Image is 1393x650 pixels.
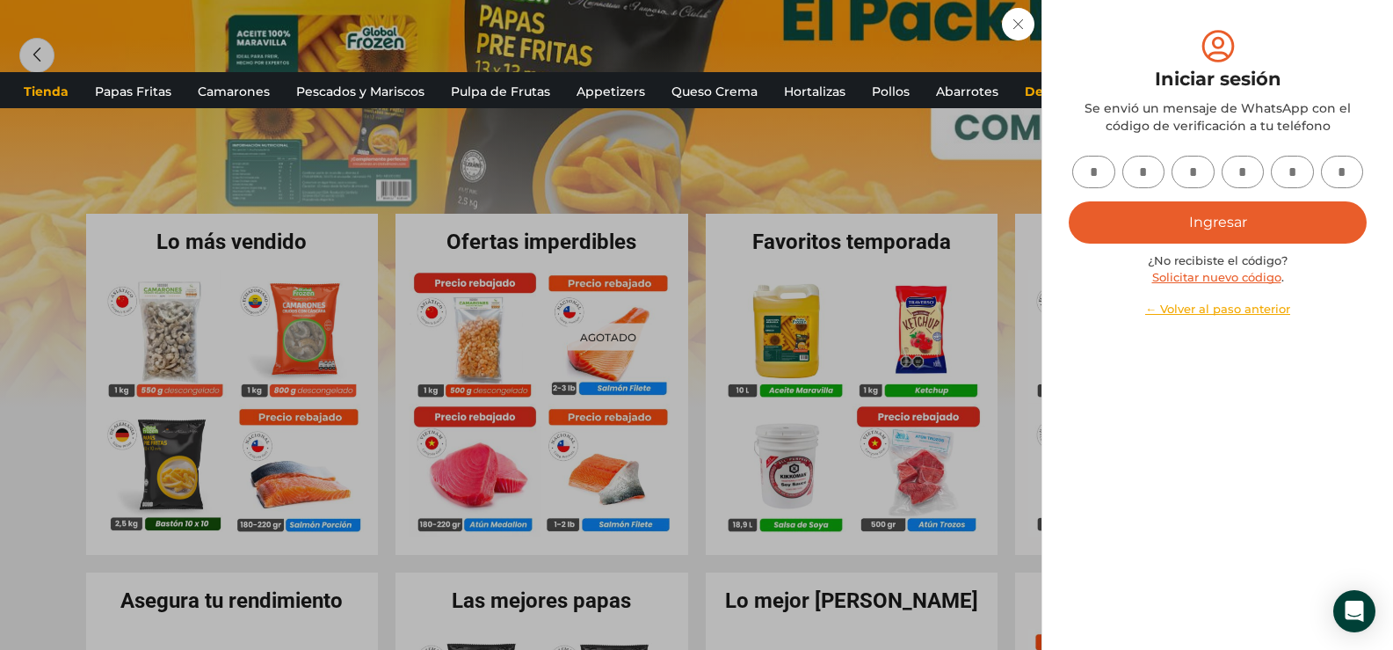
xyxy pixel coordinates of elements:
[927,75,1007,108] a: Abarrotes
[86,75,180,108] a: Papas Fritas
[1016,75,1110,108] a: Descuentos
[775,75,854,108] a: Hortalizas
[1069,252,1367,318] div: ¿No recibiste el código? .
[1069,99,1367,135] div: Se envió un mensaje de WhatsApp con el código de verificación a tu teléfono
[1152,270,1281,284] a: Solicitar nuevo código
[287,75,433,108] a: Pescados y Mariscos
[189,75,279,108] a: Camarones
[1069,66,1367,92] div: Iniciar sesión
[1069,201,1367,244] button: Ingresar
[663,75,766,108] a: Queso Crema
[1198,26,1238,66] img: tabler-icon-user-circle.svg
[1333,590,1375,632] div: Open Intercom Messenger
[1069,301,1367,318] a: ← Volver al paso anterior
[442,75,559,108] a: Pulpa de Frutas
[568,75,654,108] a: Appetizers
[15,75,77,108] a: Tienda
[863,75,918,108] a: Pollos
